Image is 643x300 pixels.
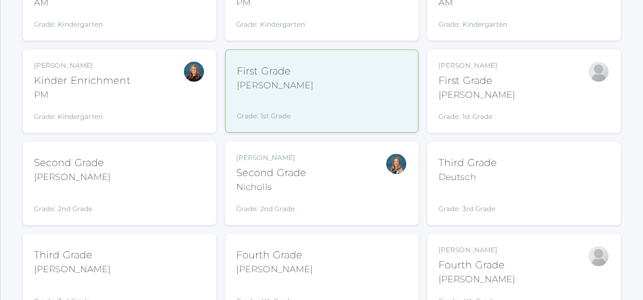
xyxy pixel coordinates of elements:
div: First Grade [237,64,313,79]
div: [PERSON_NAME] [438,245,515,255]
div: Nicole Dean [183,61,205,83]
div: [PERSON_NAME] [34,61,131,71]
div: Grade: 2nd Grade [34,188,111,214]
div: PM [34,88,131,102]
div: Grade: 1st Grade [438,106,515,122]
div: Fourth Grade [236,248,313,263]
div: Deutsch [438,171,497,184]
div: Fourth Grade [438,258,515,273]
div: Grade: Kindergarten [34,106,131,122]
div: [PERSON_NAME] [438,88,515,102]
div: Grade: 3rd Grade [438,188,497,214]
div: Courtney Nicholls [385,153,407,175]
div: Grade: Kindergarten [236,14,305,29]
div: Jaimie Watson [587,61,610,83]
div: [PERSON_NAME] [438,273,515,286]
div: [PERSON_NAME] [236,153,306,163]
div: [PERSON_NAME] [236,263,313,276]
div: [PERSON_NAME] [237,79,313,92]
div: Third Grade [34,248,111,263]
div: [PERSON_NAME] [34,171,111,184]
div: [PERSON_NAME] [34,263,111,276]
div: Grade: 1st Grade [237,97,313,121]
div: Kinder Enrichment [34,73,131,88]
div: Nicholls [236,181,306,194]
div: Grade: Kindergarten [438,14,535,29]
div: Second Grade [236,166,306,181]
div: Grade: Kindergarten [34,14,103,29]
div: First Grade [438,73,515,88]
div: Grade: 2nd Grade [236,198,306,214]
div: Second Grade [34,156,111,171]
div: [PERSON_NAME] [438,61,515,71]
div: Lydia Chaffin [587,245,610,267]
div: Third Grade [438,156,497,171]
